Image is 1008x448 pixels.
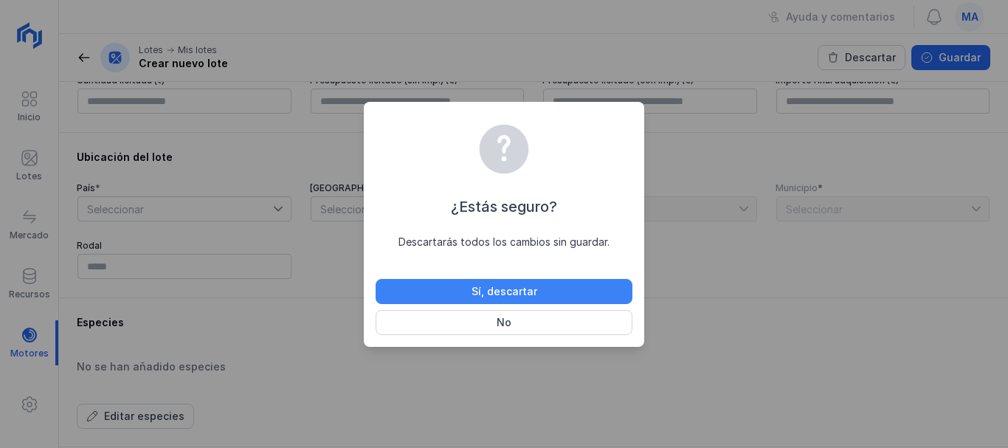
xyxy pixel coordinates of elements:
[376,310,632,335] button: No
[376,279,632,304] button: Sí, descartar
[497,315,511,330] div: No
[472,284,537,299] div: Sí, descartar
[376,235,632,249] div: Descartarás todos los cambios sin guardar.
[376,196,632,217] div: ¿Estás seguro?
